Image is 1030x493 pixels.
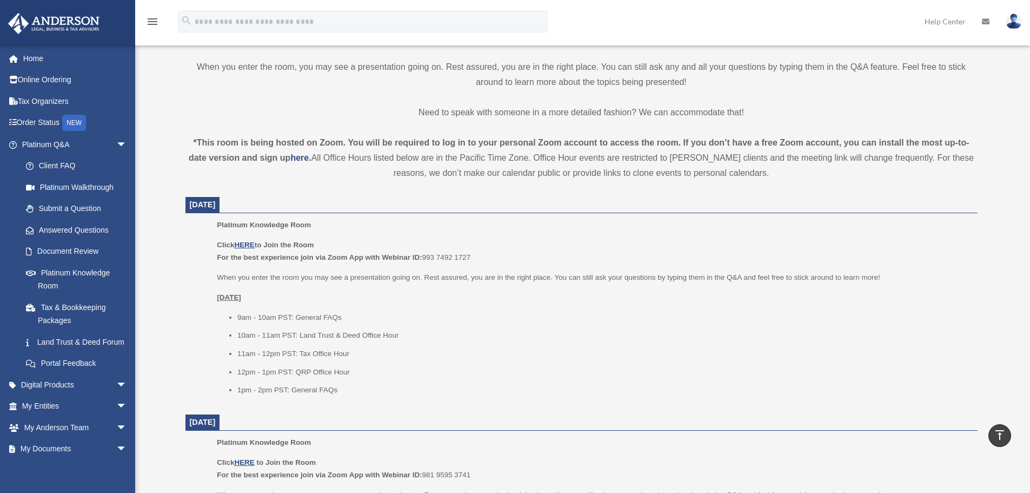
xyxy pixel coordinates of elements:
span: [DATE] [190,200,216,209]
b: For the best experience join via Zoom App with Webinar ID: [217,471,422,479]
p: 993 7492 1727 [217,239,969,264]
a: Submit a Question [15,198,143,220]
a: Answered Questions [15,219,143,241]
span: arrow_drop_down [116,374,138,396]
a: Platinum Walkthrough [15,176,143,198]
span: arrow_drop_down [116,134,138,156]
b: Click [217,458,256,466]
a: menu [146,19,159,28]
i: vertical_align_top [993,429,1006,442]
p: When you enter the room you may see a presentation going on. Rest assured, you are in the right p... [217,271,969,284]
a: Home [8,48,143,69]
b: For the best experience join via Zoom App with Webinar ID: [217,253,422,261]
i: search [181,15,192,27]
p: When you enter the room, you may see a presentation going on. Rest assured, you are in the right ... [185,60,978,90]
a: Portal Feedback [15,353,143,374]
a: Tax & Bookkeeping Packages [15,297,143,331]
img: User Pic [1006,14,1022,29]
li: 12pm - 1pm PST: QRP Office Hour [237,366,970,379]
a: Order StatusNEW [8,112,143,134]
span: Platinum Knowledge Room [217,438,311,446]
a: here [290,153,309,162]
a: Document Review [15,241,143,262]
li: 9am - 10am PST: General FAQs [237,311,970,324]
strong: . [309,153,311,162]
span: arrow_drop_down [116,417,138,439]
b: Click to Join the Room [217,241,314,249]
a: Platinum Knowledge Room [15,262,138,297]
a: HERE [234,458,254,466]
span: arrow_drop_down [116,438,138,461]
span: arrow_drop_down [116,396,138,418]
p: Need to speak with someone in a more detailed fashion? We can accommodate that! [185,105,978,120]
div: All Office Hours listed below are in the Pacific Time Zone. Office Hour events are restricted to ... [185,135,978,181]
a: HERE [234,241,254,249]
img: Anderson Advisors Platinum Portal [5,13,103,34]
a: Client FAQ [15,155,143,177]
a: My Documentsarrow_drop_down [8,438,143,460]
a: Land Trust & Deed Forum [15,331,143,353]
a: Online Ordering [8,69,143,91]
li: 1pm - 2pm PST: General FAQs [237,384,970,397]
b: to Join the Room [257,458,316,466]
a: Platinum Q&Aarrow_drop_down [8,134,143,155]
li: 11am - 12pm PST: Tax Office Hour [237,347,970,360]
span: [DATE] [190,418,216,426]
i: menu [146,15,159,28]
a: My Anderson Teamarrow_drop_down [8,417,143,438]
a: My Entitiesarrow_drop_down [8,396,143,417]
p: 981 9595 3741 [217,456,969,482]
span: Platinum Knowledge Room [217,221,311,229]
u: [DATE] [217,293,241,301]
a: Tax Organizers [8,90,143,112]
a: Digital Productsarrow_drop_down [8,374,143,396]
strong: *This room is being hosted on Zoom. You will be required to log in to your personal Zoom account ... [189,138,969,162]
li: 10am - 11am PST: Land Trust & Deed Office Hour [237,329,970,342]
div: NEW [62,115,86,131]
a: vertical_align_top [988,424,1011,447]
